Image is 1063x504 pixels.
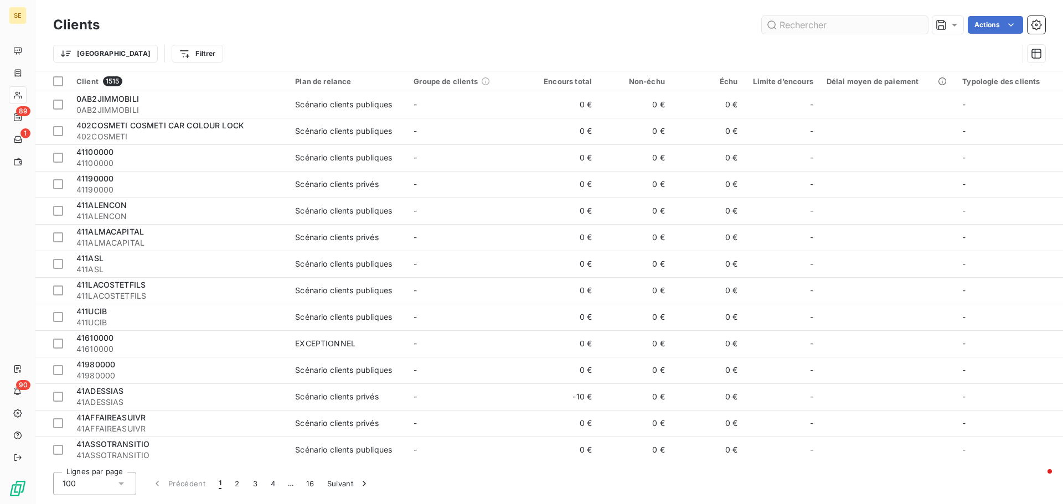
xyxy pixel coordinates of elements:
[598,304,672,330] td: 0 €
[962,312,966,321] span: -
[76,439,149,449] span: 41ASSOTRANSITIO
[76,227,144,236] span: 411ALMACAPITAL
[525,198,598,224] td: 0 €
[672,330,745,357] td: 0 €
[9,7,27,24] div: SE
[598,118,672,144] td: 0 €
[414,126,417,136] span: -
[598,437,672,463] td: 0 €
[414,232,417,242] span: -
[76,360,115,369] span: 41980000
[962,77,1056,86] div: Typologie des clients
[962,339,966,348] span: -
[103,76,122,86] span: 1515
[532,77,592,86] div: Encours total
[414,259,417,268] span: -
[751,77,813,86] div: Limite d’encours
[76,174,113,183] span: 41190000
[672,91,745,118] td: 0 €
[962,418,966,428] span: -
[962,100,966,109] span: -
[605,77,665,86] div: Non-échu
[295,77,400,86] div: Plan de relance
[525,330,598,357] td: 0 €
[414,179,417,189] span: -
[810,365,813,376] span: -
[282,475,300,492] span: …
[295,258,392,269] div: Scénario clients publiques
[295,152,392,163] div: Scénario clients publiques
[76,200,127,210] span: 411ALENCON
[810,418,813,429] span: -
[672,277,745,304] td: 0 €
[678,77,738,86] div: Échu
[63,478,76,489] span: 100
[598,198,672,224] td: 0 €
[295,365,392,376] div: Scénario clients publiques
[321,472,376,495] button: Suivant
[525,437,598,463] td: 0 €
[414,153,417,162] span: -
[525,144,598,171] td: 0 €
[76,317,282,328] span: 411UCIB
[76,94,139,103] span: 0AB2JIMMOBILI
[76,105,282,116] span: 0AB2JIMMOBILI
[76,290,282,302] span: 411LACOSTETFILS
[672,144,745,171] td: 0 €
[145,472,212,495] button: Précédent
[810,232,813,243] span: -
[672,304,745,330] td: 0 €
[414,312,417,321] span: -
[810,152,813,163] span: -
[295,418,378,429] div: Scénario clients privés
[962,126,966,136] span: -
[962,365,966,375] span: -
[76,253,104,263] span: 411ASL
[295,179,378,190] div: Scénario clients privés
[295,311,392,323] div: Scénario clients publiques
[810,338,813,349] span: -
[962,392,966,401] span: -
[598,171,672,198] td: 0 €
[76,211,282,222] span: 411ALENCON
[9,480,27,497] img: Logo LeanPay
[76,121,244,130] span: 402COSMETI COSMETI CAR COLOUR LOCK
[414,365,417,375] span: -
[598,357,672,383] td: 0 €
[810,311,813,323] span: -
[53,45,158,63] button: [GEOGRAPHIC_DATA]
[762,16,928,34] input: Rechercher
[962,285,966,295] span: -
[414,418,417,428] span: -
[76,280,146,289] span: 411LACOSTETFILS
[76,306,107,316] span: 411UCIB
[295,444,392,455] div: Scénario clients publiques
[212,472,228,495] button: 1
[962,206,966,215] span: -
[295,126,392,137] div: Scénario clients publiques
[76,423,282,434] span: 41AFFAIREASUIVR
[962,445,966,454] span: -
[672,118,745,144] td: 0 €
[810,126,813,137] span: -
[1025,466,1052,493] iframe: Intercom live chat
[76,386,124,396] span: 41ADESSIAS
[414,77,478,86] span: Groupe de clients
[295,338,355,349] div: EXCEPTIONNEL
[525,251,598,277] td: 0 €
[76,77,99,86] span: Client
[810,205,813,216] span: -
[598,383,672,410] td: 0 €
[525,118,598,144] td: 0 €
[672,171,745,198] td: 0 €
[76,450,282,461] span: 41ASSOTRANSITIO
[525,277,598,304] td: 0 €
[525,410,598,437] td: 0 €
[525,304,598,330] td: 0 €
[672,251,745,277] td: 0 €
[76,184,282,195] span: 41190000
[300,472,321,495] button: 16
[76,147,113,157] span: 41100000
[264,472,282,495] button: 4
[525,357,598,383] td: 0 €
